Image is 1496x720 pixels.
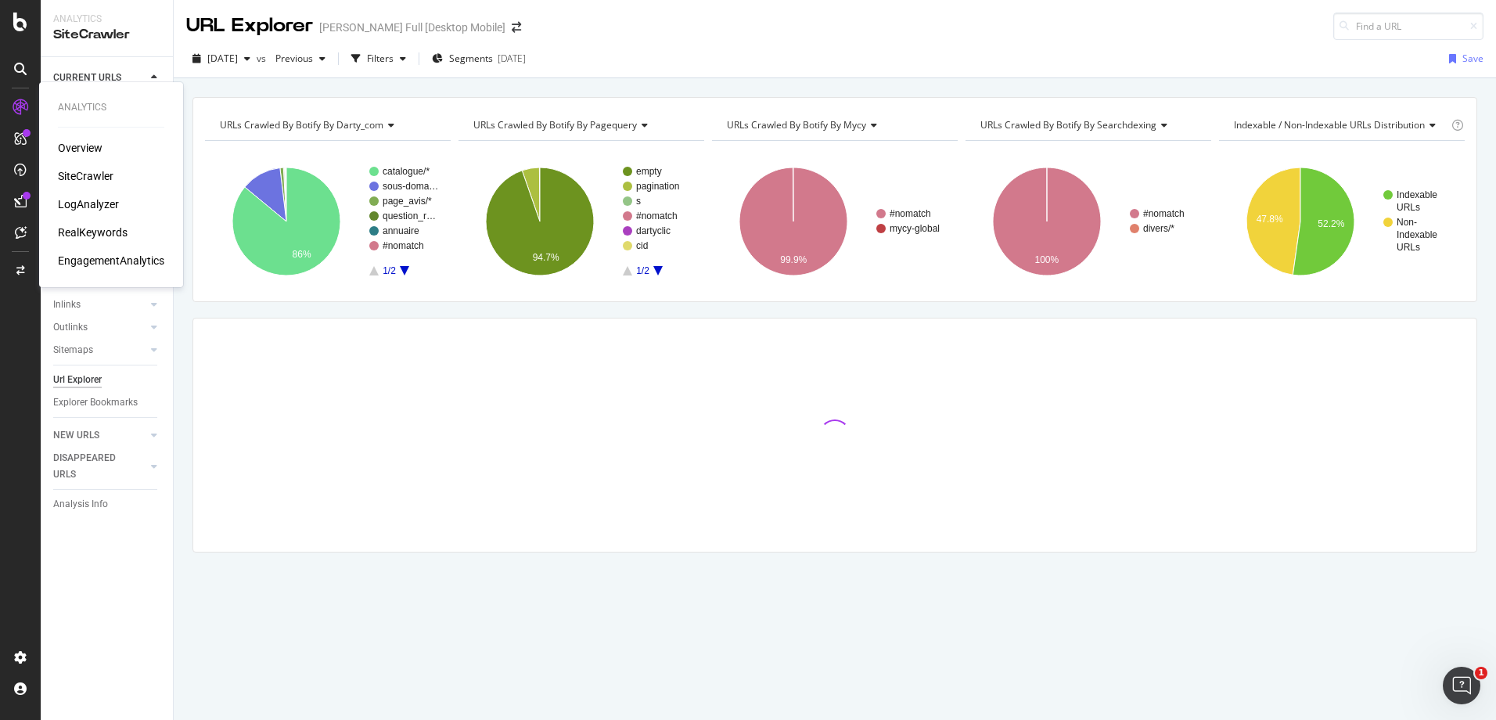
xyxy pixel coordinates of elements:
text: mycy-global [890,223,940,234]
svg: A chart. [1219,153,1465,290]
iframe: Intercom live chat [1443,667,1480,704]
text: #nomatch [383,240,424,251]
div: [DATE] [498,52,526,65]
a: DISAPPEARED URLS [53,450,146,483]
svg: A chart. [459,153,704,290]
div: Outlinks [53,319,88,336]
span: 2025 Aug. 31st [207,52,238,65]
text: pagination [636,181,679,192]
text: 52.2% [1318,218,1344,229]
button: [DATE] [186,46,257,71]
span: URLs Crawled By Botify By searchdexing [980,118,1156,131]
text: s [636,196,641,207]
text: cid [636,240,648,251]
div: URL Explorer [186,13,313,39]
span: 1 [1475,667,1487,679]
span: URLs Crawled By Botify By pagequery [473,118,637,131]
h4: URLs Crawled By Botify By mycy [724,113,944,138]
text: Indexable [1397,229,1437,240]
text: divers/* [1143,223,1174,234]
h4: URLs Crawled By Botify By darty_com [217,113,437,138]
div: NEW URLS [53,427,99,444]
text: 47.8% [1257,214,1283,225]
div: CURRENT URLS [53,70,121,86]
svg: A chart. [205,153,451,290]
a: SiteCrawler [58,168,113,184]
span: Previous [269,52,313,65]
div: Inlinks [53,297,81,313]
text: #nomatch [1143,208,1185,219]
h4: URLs Crawled By Botify By searchdexing [977,113,1197,138]
div: Analytics [53,13,160,26]
div: DISAPPEARED URLS [53,450,132,483]
a: Overview [58,140,102,156]
span: URLs Crawled By Botify By darty_com [220,118,383,131]
text: dartyclic [636,225,671,236]
div: Filters [367,52,394,65]
a: RealKeywords [58,225,128,240]
a: Outlinks [53,319,146,336]
text: Non- [1397,217,1417,228]
text: empty [636,166,662,177]
span: URLs Crawled By Botify By mycy [727,118,866,131]
text: #nomatch [636,211,678,221]
input: Find a URL [1333,13,1483,40]
span: Indexable / Non-Indexable URLs distribution [1234,118,1425,131]
text: annuaire [383,225,419,236]
a: Explorer Bookmarks [53,394,162,411]
text: question_r… [383,211,436,221]
text: 1/2 [383,265,396,276]
text: 100% [1035,254,1059,265]
a: LogAnalyzer [58,196,119,212]
div: arrow-right-arrow-left [512,22,521,33]
button: Save [1443,46,1483,71]
button: Filters [345,46,412,71]
a: NEW URLS [53,427,146,444]
h4: URLs Crawled By Botify By pagequery [470,113,690,138]
div: Sitemaps [53,342,93,358]
h4: Indexable / Non-Indexable URLs Distribution [1231,113,1448,138]
div: Analytics [58,101,164,114]
a: Sitemaps [53,342,146,358]
svg: A chart. [966,153,1211,290]
text: page_avis/* [383,196,432,207]
a: CURRENT URLS [53,70,146,86]
span: vs [257,52,269,65]
a: Inlinks [53,297,146,313]
button: Previous [269,46,332,71]
text: 94.7% [533,252,559,263]
div: Explorer Bookmarks [53,394,138,411]
div: Url Explorer [53,372,102,388]
text: sous-doma… [383,181,438,192]
span: Segments [449,52,493,65]
div: Analysis Info [53,496,108,513]
button: Segments[DATE] [426,46,532,71]
div: Save [1462,52,1483,65]
text: URLs [1397,242,1420,253]
a: Url Explorer [53,372,162,388]
text: catalogue/* [383,166,430,177]
text: #nomatch [890,208,931,219]
svg: A chart. [712,153,958,290]
a: EngagementAnalytics [58,253,164,268]
text: 1/2 [636,265,649,276]
div: [PERSON_NAME] Full [Desktop Mobile] [319,20,505,35]
a: Analysis Info [53,496,162,513]
div: SiteCrawler [53,26,160,44]
text: URLs [1397,202,1420,213]
text: 99.9% [780,254,807,265]
text: Indexable [1397,189,1437,200]
text: 86% [293,249,311,260]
